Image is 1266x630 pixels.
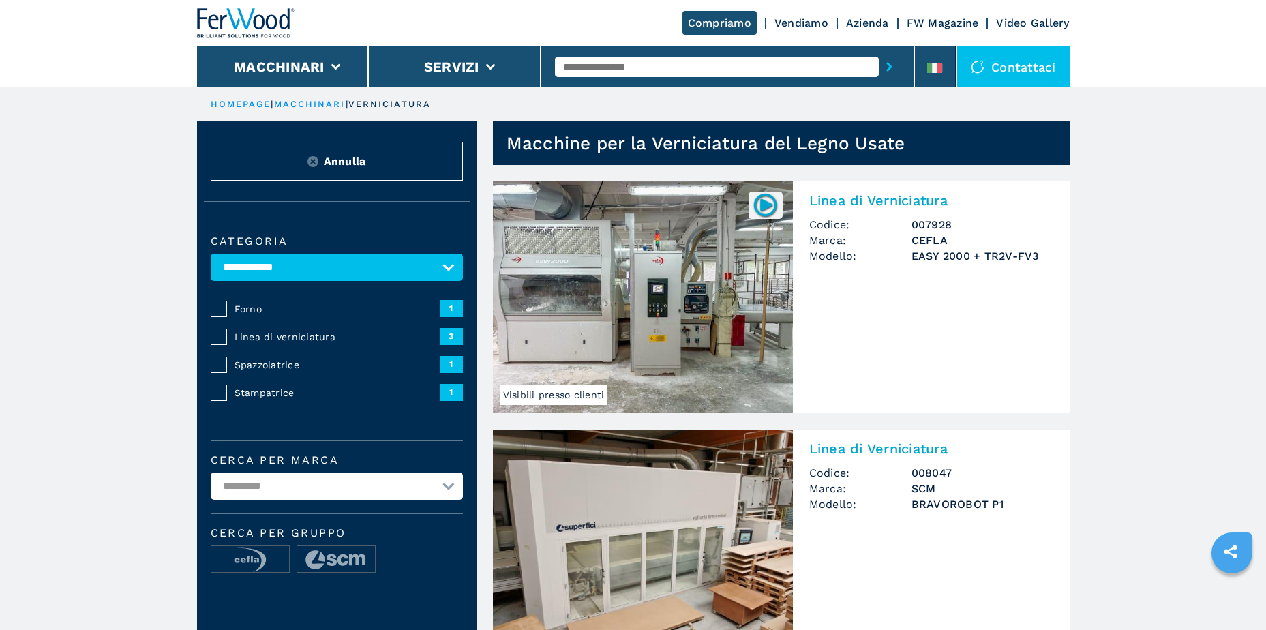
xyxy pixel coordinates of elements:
[440,356,463,372] span: 1
[809,217,911,232] span: Codice:
[911,232,1053,248] h3: CEFLA
[500,385,608,405] span: Visibili presso clienti
[907,16,979,29] a: FW Magazine
[1208,569,1256,620] iframe: Chat
[911,465,1053,481] h3: 008047
[346,99,348,109] span: |
[752,192,779,218] img: 007928
[846,16,889,29] a: Azienda
[957,46,1070,87] div: Contattaci
[271,99,273,109] span: |
[197,8,295,38] img: Ferwood
[809,232,911,248] span: Marca:
[911,217,1053,232] h3: 007928
[274,99,346,109] a: macchinari
[809,481,911,496] span: Marca:
[493,181,793,413] img: Linea di Verniciatura CEFLA EASY 2000 + TR2V-FV3
[235,358,440,372] span: Spazzolatrice
[324,153,366,169] span: Annulla
[809,496,911,512] span: Modello:
[493,181,1070,413] a: Linea di Verniciatura CEFLA EASY 2000 + TR2V-FV3Visibili presso clienti007928Linea di Verniciatur...
[911,248,1053,264] h3: EASY 2000 + TR2V-FV3
[440,328,463,344] span: 3
[234,59,325,75] button: Macchinari
[235,330,440,344] span: Linea di verniciatura
[879,51,900,82] button: submit-button
[211,546,289,573] img: image
[971,60,984,74] img: Contattaci
[440,300,463,316] span: 1
[211,142,463,181] button: ResetAnnulla
[682,11,757,35] a: Compriamo
[774,16,828,29] a: Vendiamo
[1214,535,1248,569] a: sharethis
[809,248,911,264] span: Modello:
[211,528,463,539] span: Cerca per Gruppo
[911,481,1053,496] h3: SCM
[911,496,1053,512] h3: BRAVOROBOT P1
[348,98,431,110] p: verniciatura
[809,465,911,481] span: Codice:
[809,440,1053,457] h2: Linea di Verniciatura
[307,156,318,167] img: Reset
[235,302,440,316] span: Forno
[507,132,905,154] h1: Macchine per la Verniciatura del Legno Usate
[809,192,1053,209] h2: Linea di Verniciatura
[235,386,440,400] span: Stampatrice
[211,236,463,247] label: Categoria
[424,59,479,75] button: Servizi
[297,546,375,573] img: image
[211,99,271,109] a: HOMEPAGE
[440,384,463,400] span: 1
[211,455,463,466] label: Cerca per marca
[996,16,1069,29] a: Video Gallery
